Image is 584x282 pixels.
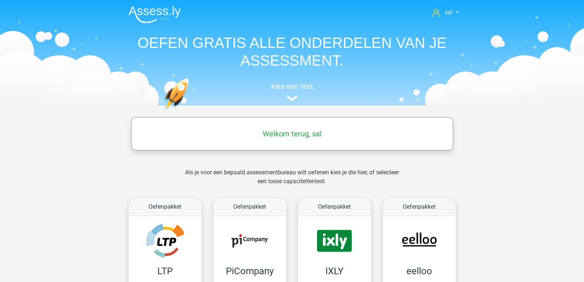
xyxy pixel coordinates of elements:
[123,34,462,69] h1: OEFEN GRATIS ALLE ONDERDELEN VAN JE ASSESSMENT.
[429,8,461,17] a: sal
[163,78,217,145] img: oefenen
[129,6,181,23] img: Assessly
[179,168,405,195] div: Als je voor een bepaald assessmentbureau wilt oefenen kies je die hier, of selecteer een losse ca...
[287,95,298,101] img: assessment
[123,82,462,91] h5: kies een test
[445,9,452,16] span: sal
[135,129,450,138] h5: Welkom terug, sal
[123,82,462,101] a: kies een test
